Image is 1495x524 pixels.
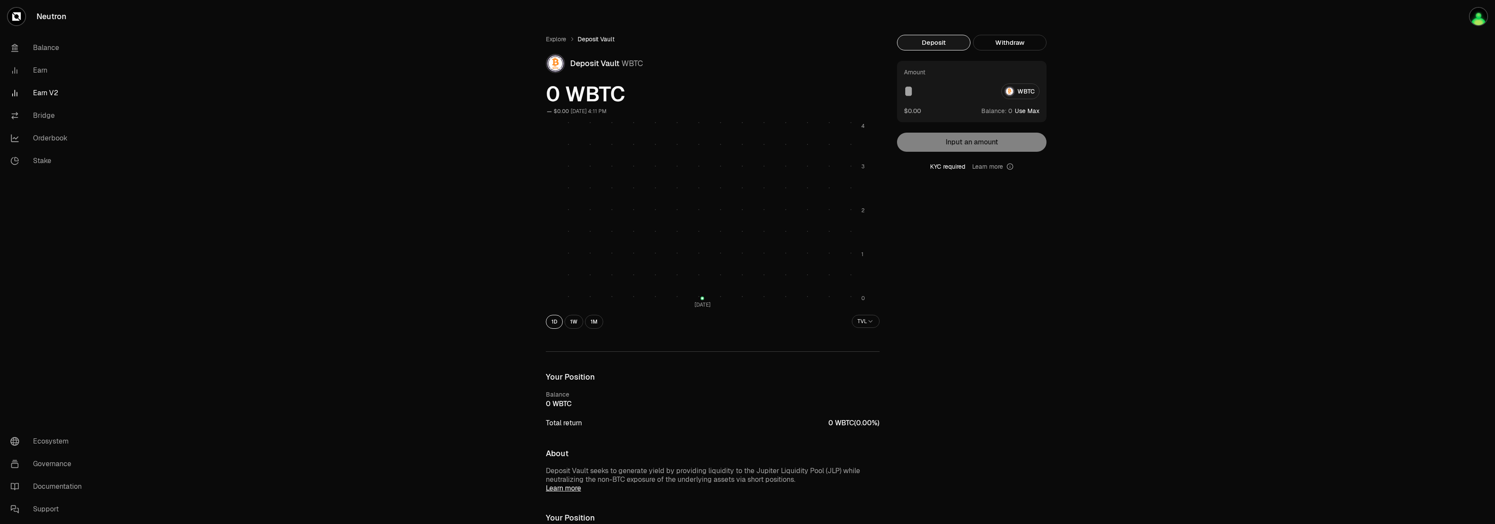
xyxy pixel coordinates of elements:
img: Main [1470,8,1487,25]
a: Documentation [3,475,94,498]
span: 0 WBTC [546,83,880,104]
a: Orderbook [3,127,94,150]
span: WBTC ( ) [828,418,880,428]
tspan: 2 [861,207,864,214]
a: Earn [3,59,94,82]
span: WBTC [621,58,643,68]
h3: Your Position [546,514,880,522]
a: Explore [546,35,566,43]
tspan: 3 [861,163,864,170]
div: [DATE] 4:11 PM [571,107,607,117]
button: TVL [852,315,880,328]
button: Use Max [1015,107,1040,115]
div: $0.00 [554,107,569,117]
tspan: 0 [861,295,865,302]
img: WBTC Logo [547,55,564,72]
span: Deposit Vault [570,58,619,68]
a: Bridge [3,104,94,127]
button: Deposit [897,35,970,50]
span: Balance: [981,107,1007,115]
button: 1W [565,315,583,329]
button: 1D [546,315,563,329]
a: Support [3,498,94,521]
p: Deposit Vault seeks to generate yield by providing liquidity to the Jupiter Liquidity Pool (JLP) ... [546,467,880,493]
a: Earn V2 [3,82,94,104]
a: Balance [3,37,94,59]
a: Learn more [972,162,1013,171]
div: Amount [904,68,925,77]
tspan: [DATE] [694,301,711,308]
button: Withdraw [973,35,1046,50]
div: WBTC [546,399,880,409]
div: Balance [546,390,880,399]
h3: About [546,449,880,458]
a: Learn more [546,484,581,493]
nav: breadcrumb [546,35,880,43]
div: Total return [546,418,582,428]
button: $0.00 [904,106,921,115]
a: Governance [3,453,94,475]
div: KYC required [897,162,1046,171]
h3: Your Position [546,373,880,381]
a: Stake [3,150,94,172]
tspan: 1 [861,251,864,258]
button: 1M [585,315,603,329]
tspan: 4 [861,123,864,130]
a: Ecosystem [3,430,94,453]
span: Deposit Vault [578,35,615,43]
